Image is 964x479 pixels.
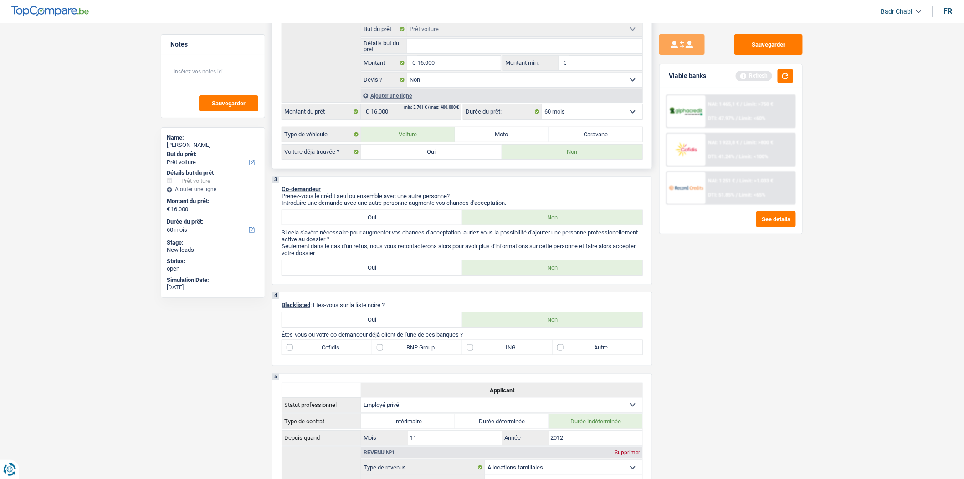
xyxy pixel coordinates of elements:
[282,186,321,193] span: Co-demandeur
[361,431,408,445] label: Mois
[559,56,569,70] span: €
[199,95,258,111] button: Sauvegarder
[282,302,643,308] p: : Êtes-vous sur la liste noire ?
[708,154,735,160] span: DTI: 41.24%
[404,105,459,109] div: min: 3.701 € / max: 400.000 €
[361,104,371,119] span: €
[708,178,735,184] span: NAI: 1 251 €
[282,397,361,412] th: Statut professionnel
[669,179,703,196] img: Record Credits
[282,127,361,142] label: Type de véhicule
[167,276,259,284] div: Simulation Date:
[502,431,549,445] label: Année
[167,186,259,193] div: Ajouter une ligne
[167,151,257,158] label: But du prêt:
[282,414,361,429] th: Type de contrat
[739,115,766,121] span: Limit: <60%
[549,414,643,429] label: Durée indéterminée
[553,340,643,355] label: Autre
[167,141,259,149] div: [PERSON_NAME]
[372,340,462,355] label: BNP Group
[361,22,407,36] label: But du prêt
[549,431,643,445] input: AAAA
[361,73,407,87] label: Devis ?
[737,178,738,184] span: /
[361,127,455,142] label: Voiture
[167,169,259,177] div: Détails but du prêt
[282,229,643,243] p: Si cela s'avère nécessaire pour augmenter vos chances d'acceptation, auriez-vous la possibilité d...
[361,89,642,102] div: Ajouter une ligne
[282,193,643,199] p: Prenez-vous le crédit seul ou ensemble avec une autre personne?
[739,192,766,198] span: Limit: <65%
[282,260,462,275] label: Oui
[361,145,502,159] label: Oui
[736,115,738,121] span: /
[167,134,259,141] div: Name:
[408,431,502,445] input: MM
[669,72,706,80] div: Viable banks
[167,239,259,246] div: Stage:
[740,178,774,184] span: Limit: >1.033 €
[708,101,739,107] span: NAI: 1 465,1 €
[881,8,914,16] span: Badr Chabli
[669,106,703,117] img: AlphaCredit
[11,6,89,17] img: TopCompare Logo
[462,210,643,225] label: Non
[756,211,796,227] button: See details
[282,312,462,327] label: Oui
[167,258,259,265] div: Status:
[212,100,246,106] span: Sauvegarder
[736,154,738,160] span: /
[407,56,417,70] span: €
[361,56,407,70] label: Montant
[361,383,643,397] th: Applicant
[744,101,774,107] span: Limit: >750 €
[167,198,257,205] label: Montant du prêt:
[612,450,642,455] div: Supprimer
[361,460,485,475] label: Type de revenus
[463,104,542,119] label: Durée du prêt:
[282,302,310,308] span: Blacklisted
[549,127,643,142] label: Caravane
[361,39,407,53] label: Détails but du prêt
[167,206,170,213] span: €
[708,192,735,198] span: DTI: 51.85%
[944,7,953,16] div: fr
[502,145,643,159] label: Non
[282,104,361,119] label: Montant du prêt
[361,450,397,455] div: Revenu nº1
[736,71,772,81] div: Refresh
[361,414,455,429] label: Intérimaire
[282,331,643,338] p: Êtes-vous ou votre co-demandeur déjà client de l'une de ces banques ?
[282,145,361,159] label: Voiture déjà trouvée ?
[272,374,279,380] div: 5
[282,340,372,355] label: Cofidis
[739,154,769,160] span: Limit: <100%
[282,430,361,445] th: Depuis quand
[167,218,257,225] label: Durée du prêt:
[282,210,462,225] label: Oui
[734,34,803,55] button: Sauvegarder
[741,140,743,146] span: /
[736,192,738,198] span: /
[462,312,643,327] label: Non
[282,199,643,206] p: Introduire une demande avec une autre personne augmente vos chances d'acceptation.
[669,141,703,158] img: Cofidis
[741,101,743,107] span: /
[462,340,553,355] label: ING
[874,4,922,19] a: Badr Chabli
[167,246,259,254] div: New leads
[272,292,279,299] div: 4
[455,414,549,429] label: Durée déterminée
[167,284,259,291] div: [DATE]
[744,140,774,146] span: Limit: >800 €
[167,265,259,272] div: open
[503,56,559,70] label: Montant min.
[708,115,735,121] span: DTI: 47.97%
[462,260,643,275] label: Non
[282,243,643,256] p: Seulement dans le cas d'un refus, nous vous recontacterons alors pour avoir plus d'informations s...
[455,127,549,142] label: Moto
[170,41,256,48] h5: Notes
[272,177,279,183] div: 3
[708,140,739,146] span: NAI: 1 923,8 €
